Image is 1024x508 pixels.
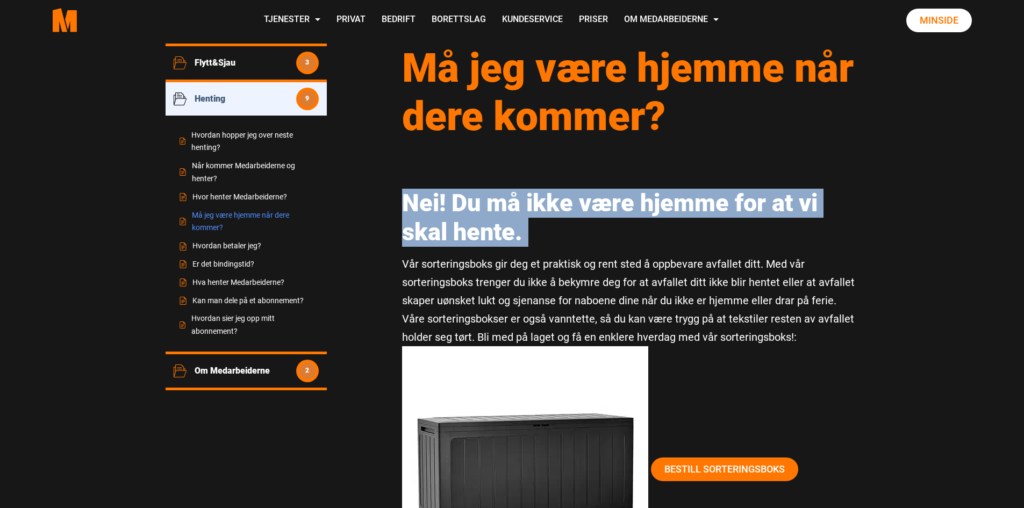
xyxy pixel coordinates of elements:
a: Tjenester [256,1,328,39]
a: Hvordan sier jeg opp mitt abonnement? [179,312,313,338]
a: Hvordan hopper jeg over neste henting? [179,129,313,155]
a: Minside [906,9,972,32]
span: Om Medarbeiderne [195,366,296,376]
a: Er det bindingstid? [179,258,313,271]
span: 9 [299,91,316,107]
span: Flytt&Sjau [195,58,296,68]
a: Om Medarbeiderne [616,1,727,39]
a: Kan man dele på et abonnement? [179,295,313,307]
a: Bestill sorteringsboks [651,457,798,481]
a: Bedrift [374,1,424,39]
a: Om Medarbeiderne2 [195,360,319,382]
a: Privat [328,1,374,39]
a: Hvor henter Medarbeiderne? [179,191,313,204]
span: Henting [195,94,296,104]
a: Må jeg være hjemme når dere kommer? [179,209,313,235]
h2: Nei! Du må ikke være hjemme for at vi skal hente. [402,189,859,247]
a: Hvordan betaler jeg? [179,240,313,253]
a: Henting9 [195,88,319,110]
a: Borettslag [424,1,494,39]
a: Priser [571,1,616,39]
a: Når kommer Medarbeiderne og henter? [179,160,313,185]
a: Flytt&Sjau3 [195,52,319,74]
span: 3 [299,55,316,71]
h1: Må jeg være hjemme når dere kommer? [402,44,859,140]
a: Kundeservice [494,1,571,39]
a: Hva henter Medarbeiderne? [179,276,313,289]
span: 2 [299,363,316,379]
